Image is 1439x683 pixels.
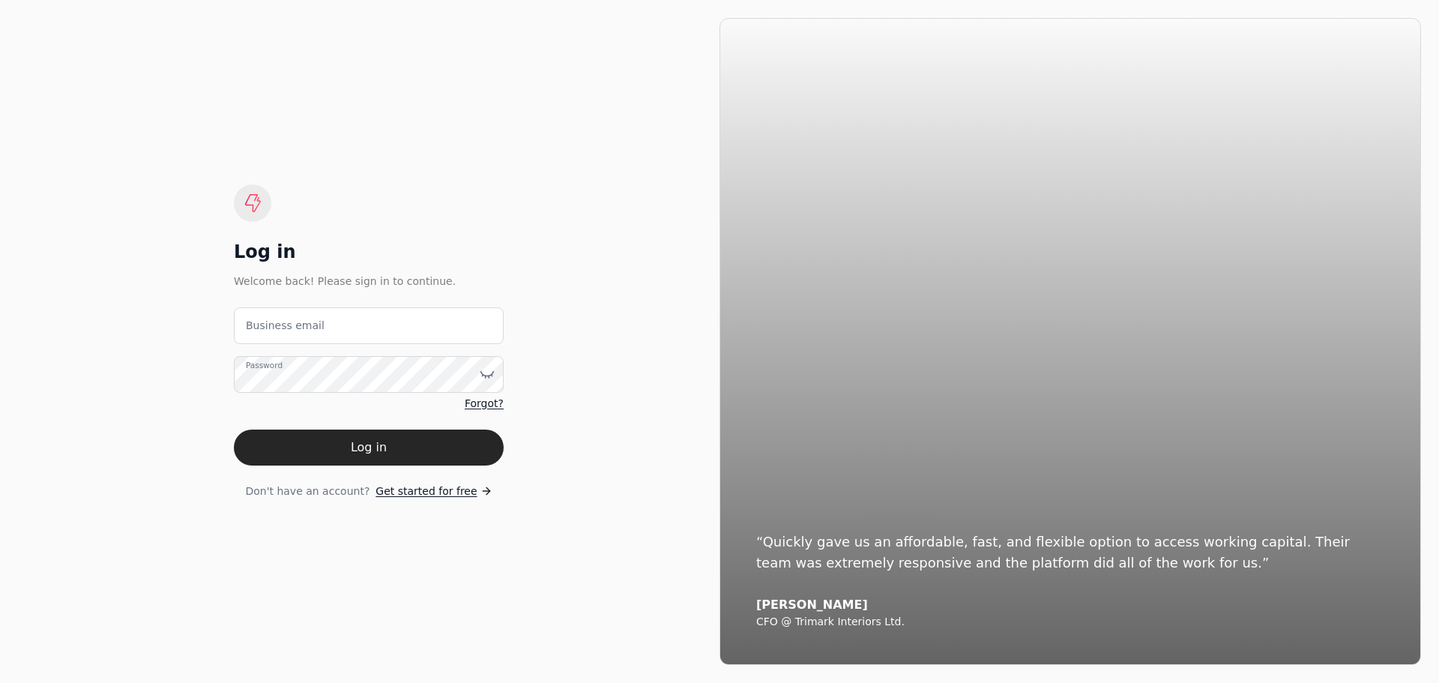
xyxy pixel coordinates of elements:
label: Password [246,359,283,371]
span: Get started for free [375,484,477,499]
div: [PERSON_NAME] [756,598,1384,613]
a: Get started for free [375,484,492,499]
label: Business email [246,318,325,334]
a: Forgot? [465,396,504,412]
div: Log in [234,240,504,264]
div: “Quickly gave us an affordable, fast, and flexible option to access working capital. Their team w... [756,532,1384,574]
div: Welcome back! Please sign in to continue. [234,273,504,289]
button: Log in [234,430,504,466]
span: Don't have an account? [245,484,369,499]
div: CFO @ Trimark Interiors Ltd. [756,616,1384,629]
